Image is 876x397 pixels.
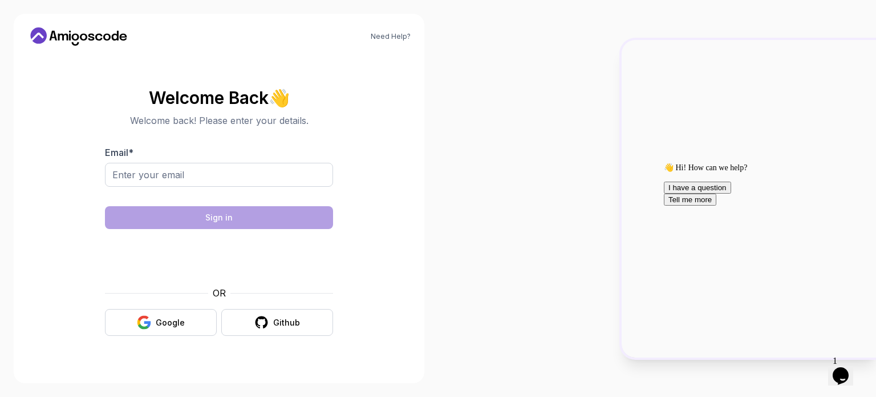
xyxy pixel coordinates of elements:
label: Email * [105,147,133,158]
iframe: chat widget [659,158,865,346]
iframe: chat widget [828,351,865,386]
button: I have a question [5,23,72,35]
iframe: Widget containing checkbox for hCaptcha security challenge [133,236,305,279]
div: Github [273,317,300,328]
a: Home link [27,27,130,46]
h2: Welcome Back [105,89,333,107]
button: Tell me more [5,35,57,47]
a: Need Help? [371,32,411,41]
p: OR [213,286,226,300]
input: Enter your email [105,163,333,187]
span: 👋 [269,89,290,107]
span: 👋 Hi! How can we help? [5,5,88,14]
div: Sign in [205,212,233,223]
img: Amigoscode Dashboard [622,40,876,358]
button: Github [221,309,333,336]
div: Google [156,317,185,328]
p: Welcome back! Please enter your details. [105,114,333,127]
div: 👋 Hi! How can we help?I have a questionTell me more [5,5,210,47]
button: Sign in [105,206,333,229]
button: Google [105,309,217,336]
